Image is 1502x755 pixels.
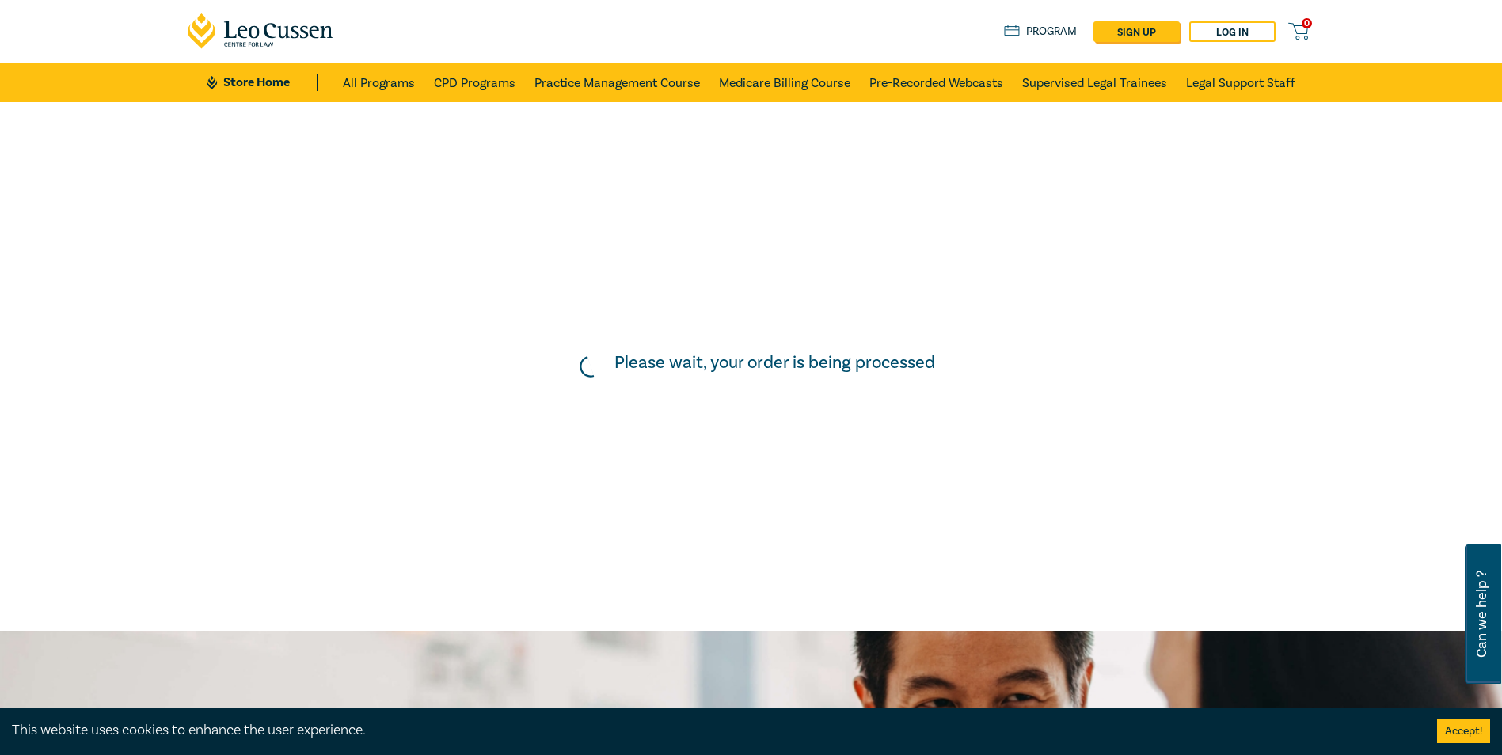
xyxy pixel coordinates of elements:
a: Medicare Billing Course [719,63,850,102]
a: Supervised Legal Trainees [1022,63,1167,102]
a: Log in [1189,21,1276,42]
span: 0 [1302,18,1312,28]
a: Practice Management Course [534,63,700,102]
a: Legal Support Staff [1186,63,1295,102]
a: Pre-Recorded Webcasts [869,63,1003,102]
a: CPD Programs [434,63,515,102]
h5: Please wait, your order is being processed [614,352,935,373]
div: This website uses cookies to enhance the user experience. [12,720,1413,741]
a: All Programs [343,63,415,102]
button: Accept cookies [1437,719,1490,743]
span: Can we help ? [1474,554,1489,674]
a: Program [1004,23,1078,40]
a: sign up [1093,21,1180,42]
a: Store Home [207,74,317,91]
